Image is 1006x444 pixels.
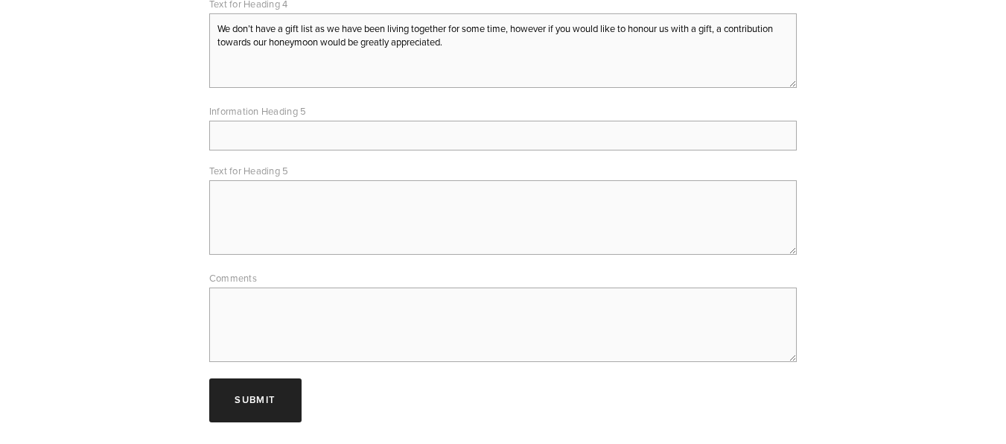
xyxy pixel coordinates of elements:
[209,13,797,88] textarea: We don’t have a gift list as we have been living together for some time, however if you would lik...
[209,164,289,177] span: Text for Heading 5
[209,378,302,422] button: SubmitSubmit
[235,393,276,407] span: Submit
[209,271,257,285] span: Comments
[209,104,306,118] span: Information Heading 5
